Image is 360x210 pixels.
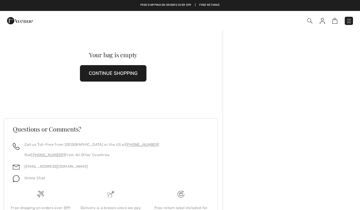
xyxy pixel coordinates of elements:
img: Free shipping on orders over $99 [178,191,184,198]
img: chat [13,175,20,182]
img: Search [307,18,312,23]
img: My Info [320,18,325,24]
img: call [13,143,20,150]
p: Call us Toll-Free from [GEOGRAPHIC_DATA] or the US at [24,142,159,147]
img: Free shipping on orders over $99 [37,191,44,198]
a: Free shipping on orders over $99 [140,3,191,7]
span: Online Chat [24,176,45,180]
h3: Questions or Comments? [13,126,209,132]
a: Free Returns [199,3,220,7]
img: Delivery is a breeze since we pay the duties! [107,191,114,198]
a: 1ère Avenue [7,17,33,23]
img: email [13,164,20,170]
img: Shopping Bag [332,18,337,24]
img: 1ère Avenue [7,15,33,27]
a: [PHONE_NUMBER] [31,153,65,157]
a: [PHONE_NUMBER] [126,142,159,147]
a: [EMAIL_ADDRESS][DOMAIN_NAME] [24,164,88,169]
p: Dial From All Other Countries [24,152,159,158]
button: CONTINUE SHOPPING [80,65,146,82]
img: Menu [346,18,352,24]
div: Your bag is empty [15,52,212,58]
span: | [195,3,196,7]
